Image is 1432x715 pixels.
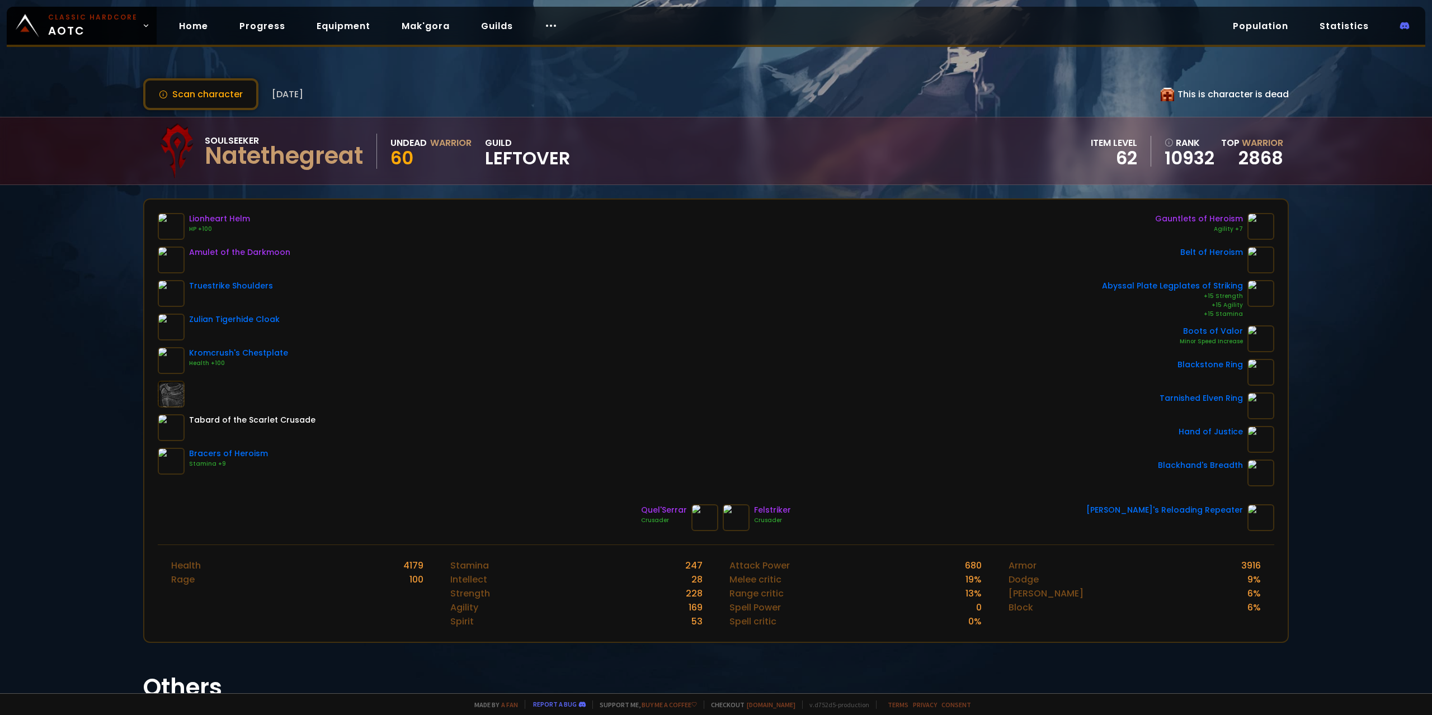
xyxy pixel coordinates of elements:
[171,558,201,572] div: Health
[450,600,478,614] div: Agility
[450,572,487,586] div: Intellect
[592,700,697,709] span: Support me,
[189,247,290,258] div: Amulet of the Darkmoon
[888,700,908,709] a: Terms
[1238,145,1283,171] a: 2868
[1009,572,1039,586] div: Dodge
[729,600,781,614] div: Spell Power
[1247,600,1261,614] div: 6 %
[691,572,703,586] div: 28
[1247,586,1261,600] div: 6 %
[189,347,288,359] div: Kromcrush's Chestplate
[1086,504,1243,516] div: [PERSON_NAME]'s Reloading Repeater
[189,414,315,426] div: Tabard of the Scarlet Crusade
[723,504,750,531] img: item-12590
[1009,600,1033,614] div: Block
[1009,586,1084,600] div: [PERSON_NAME]
[1155,213,1243,225] div: Gauntlets of Heroism
[1102,292,1243,301] div: +15 Strength
[1102,280,1243,292] div: Abyssal Plate Legplates of Striking
[729,572,781,586] div: Melee critic
[308,15,379,37] a: Equipment
[472,15,522,37] a: Guilds
[158,347,185,374] img: item-18503
[1165,136,1214,150] div: rank
[1247,460,1274,486] img: item-13965
[641,504,687,516] div: Quel'Serrar
[965,558,982,572] div: 680
[965,572,982,586] div: 19 %
[965,586,982,600] div: 13 %
[1311,15,1378,37] a: Statistics
[1247,325,1274,352] img: item-16734
[1161,87,1289,101] div: This is character is dead
[189,280,273,292] div: Truestrike Shoulders
[685,558,703,572] div: 247
[170,15,217,37] a: Home
[754,504,791,516] div: Felstriker
[189,225,250,234] div: HP +100
[143,670,1289,705] h1: Others
[1177,359,1243,371] div: Blackstone Ring
[409,572,423,586] div: 100
[1155,225,1243,234] div: Agility +7
[48,12,138,22] small: Classic Hardcore
[189,213,250,225] div: Lionheart Helm
[533,700,577,708] a: Report a bug
[171,572,195,586] div: Rage
[205,148,363,164] div: Natethegreat
[485,150,570,167] span: LEFTOVER
[158,213,185,240] img: item-12640
[941,700,971,709] a: Consent
[158,280,185,307] img: item-12927
[390,136,427,150] div: Undead
[802,700,869,709] span: v. d752d5 - production
[403,558,423,572] div: 4179
[158,448,185,475] img: item-21996
[230,15,294,37] a: Progress
[430,136,472,150] div: Warrior
[642,700,697,709] a: Buy me a coffee
[729,586,784,600] div: Range critic
[1009,558,1037,572] div: Armor
[1180,325,1243,337] div: Boots of Valor
[641,516,687,525] div: Crusader
[1247,359,1274,386] img: item-17713
[158,414,185,441] img: item-23192
[1160,392,1243,404] div: Tarnished Elven Ring
[189,448,268,460] div: Bracers of Heroism
[189,359,288,368] div: Health +100
[1221,136,1283,150] div: Top
[1247,213,1274,240] img: item-21998
[729,614,776,628] div: Spell critic
[7,7,157,45] a: Classic HardcoreAOTC
[976,600,982,614] div: 0
[1247,426,1274,453] img: item-11815
[48,12,138,39] span: AOTC
[704,700,795,709] span: Checkout
[501,700,518,709] a: a fan
[754,516,791,525] div: Crusader
[1247,280,1274,307] img: item-20671
[450,586,490,600] div: Strength
[158,247,185,273] img: item-19491
[686,586,703,600] div: 228
[393,15,459,37] a: Mak'gora
[1158,460,1243,471] div: Blackhand's Breadth
[729,558,790,572] div: Attack Power
[450,558,489,572] div: Stamina
[189,460,268,468] div: Stamina +9
[390,145,413,171] span: 60
[143,78,258,110] button: Scan character
[1241,558,1261,572] div: 3916
[1247,247,1274,273] img: item-21994
[691,504,718,531] img: item-18348
[1102,310,1243,319] div: +15 Stamina
[747,700,795,709] a: [DOMAIN_NAME]
[158,314,185,340] img: item-19907
[1179,426,1243,438] div: Hand of Justice
[1242,136,1283,149] span: Warrior
[1091,136,1137,150] div: item level
[689,600,703,614] div: 169
[450,614,474,628] div: Spirit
